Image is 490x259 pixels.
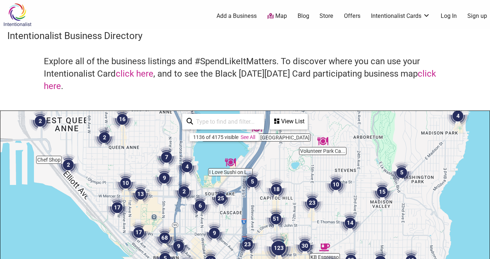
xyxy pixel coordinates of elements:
[130,183,152,205] div: 13
[267,12,287,20] a: Map
[44,69,436,91] a: click here
[93,127,115,148] div: 2
[57,154,79,176] div: 2
[441,12,457,20] a: Log In
[106,197,128,219] div: 17
[116,69,153,79] a: click here
[111,108,133,130] div: 16
[241,134,255,140] a: See All
[391,162,413,183] div: 5
[43,144,54,155] div: Chef Shop
[183,111,205,133] div: 6
[270,114,308,129] div: See a list of the visible businesses
[298,12,309,20] a: Blog
[325,174,347,196] div: 10
[168,235,190,257] div: 9
[317,136,328,147] div: Volunteer Park Cafe & Marketplace
[467,12,487,20] a: Sign up
[153,167,175,189] div: 9
[339,212,361,234] div: 14
[319,12,333,20] a: Store
[154,227,176,249] div: 68
[319,242,330,253] div: KB Espresso
[217,12,257,20] a: Add a Business
[344,12,360,20] a: Offers
[265,178,287,200] div: 18
[237,233,259,255] div: 23
[203,222,225,244] div: 9
[182,114,264,129] div: Type to search and filter
[193,134,238,140] div: 1136 of 4175 visible
[271,115,307,128] div: View List
[44,55,446,92] h4: Explore all of the business listings and #SpendLikeItMatters. To discover where you can use your ...
[447,105,469,127] div: 4
[225,157,236,168] div: I Love Sushi on Lake Union
[29,110,51,132] div: 2
[115,172,137,194] div: 10
[173,181,195,202] div: 2
[265,208,287,230] div: 51
[294,235,316,257] div: 30
[156,146,177,168] div: 7
[371,12,430,20] a: Intentionalist Cards
[241,171,263,193] div: 5
[301,192,323,214] div: 23
[7,29,483,42] h3: Intentionalist Business Directory
[176,156,198,178] div: 4
[371,181,393,203] div: 15
[210,188,232,209] div: 25
[189,195,211,217] div: 6
[128,221,150,243] div: 17
[193,115,260,129] input: Type to find and filter...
